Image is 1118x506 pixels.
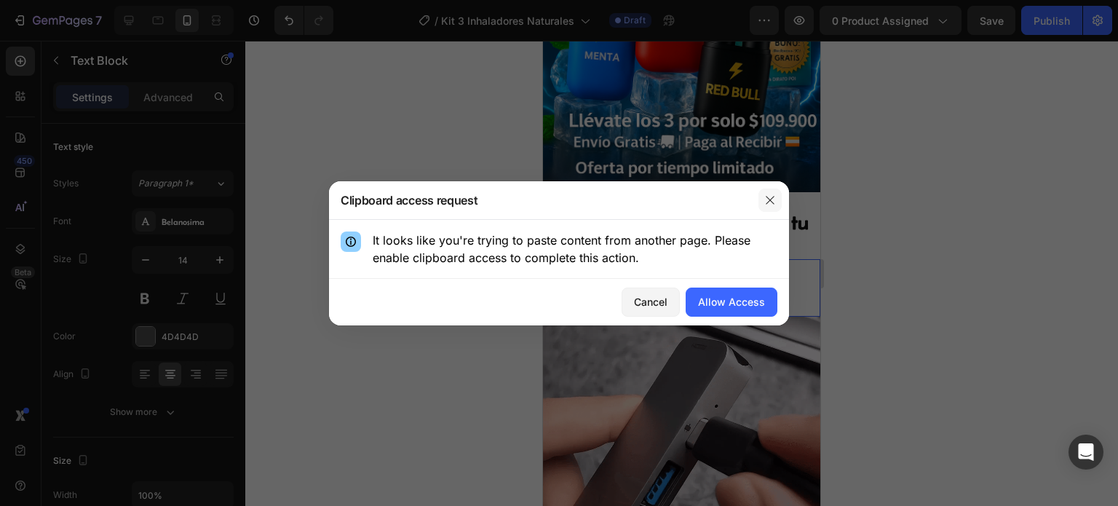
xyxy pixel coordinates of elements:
[7,170,270,213] h2: Rich Text Editor. Editing area: main
[12,171,266,212] strong: Respira al instante. Renueva tu energía. Siente el alivio.
[622,288,680,317] button: Cancel
[634,294,667,309] div: Cancel
[373,232,777,266] p: It looks like you're trying to paste content from another page. Please enable clipboard access to...
[686,288,777,317] button: Allow Access
[9,172,269,211] p: ⁠⁠⁠⁠⁠⁠⁠
[7,232,270,248] div: Rich Text Editor. Editing area: main
[341,191,477,209] h3: Clipboard access request
[18,198,68,211] div: Text Block
[698,294,765,309] div: Allow Access
[1069,435,1103,470] div: Open Intercom Messenger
